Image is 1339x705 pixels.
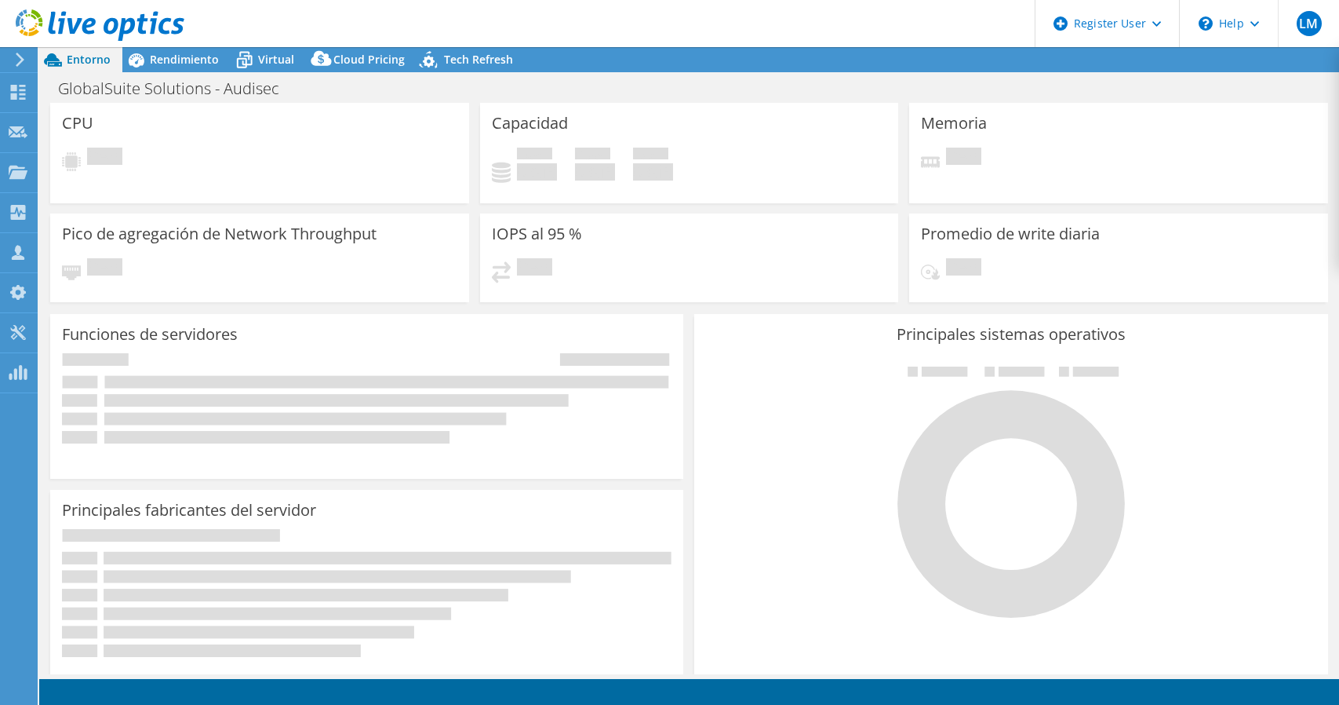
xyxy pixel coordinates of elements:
[921,115,987,132] h3: Memoria
[87,148,122,169] span: Pendiente
[1199,16,1213,31] svg: \n
[517,148,552,163] span: Used
[706,326,1315,343] h3: Principales sistemas operativos
[51,80,304,97] h1: GlobalSuite Solutions - Audisec
[444,52,513,67] span: Tech Refresh
[517,258,552,279] span: Pendiente
[67,52,111,67] span: Entorno
[946,258,981,279] span: Pendiente
[62,225,377,243] h3: Pico de agregación de Network Throughput
[62,502,316,519] h3: Principales fabricantes del servidor
[150,52,219,67] span: Rendimiento
[1297,11,1322,36] span: LM
[62,115,93,132] h3: CPU
[575,148,610,163] span: Libre
[575,163,615,181] h4: 0 GiB
[946,148,981,169] span: Pendiente
[62,326,238,343] h3: Funciones de servidores
[633,163,673,181] h4: 0 GiB
[492,115,568,132] h3: Capacidad
[921,225,1100,243] h3: Promedio de write diaria
[333,52,405,67] span: Cloud Pricing
[492,225,582,243] h3: IOPS al 95 %
[258,52,294,67] span: Virtual
[517,163,557,181] h4: 0 GiB
[87,258,122,279] span: Pendiente
[633,148,668,163] span: Total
